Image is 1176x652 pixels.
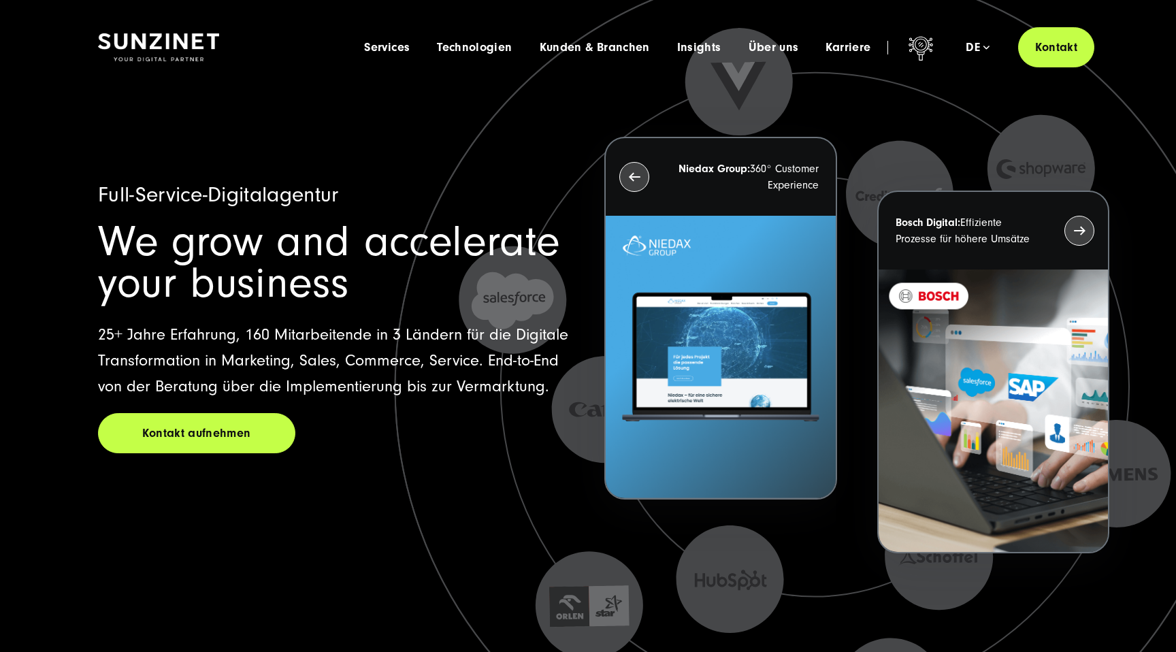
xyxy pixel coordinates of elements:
[966,41,990,54] div: de
[437,41,512,54] a: Technologien
[540,41,650,54] a: Kunden & Branchen
[896,216,960,229] strong: Bosch Digital:
[677,41,721,54] a: Insights
[98,413,295,453] a: Kontakt aufnehmen
[604,137,836,500] button: Niedax Group:360° Customer Experience Letztes Projekt von Niedax. Ein Laptop auf dem die Niedax W...
[98,33,219,62] img: SUNZINET Full Service Digital Agentur
[364,41,410,54] a: Services
[877,191,1109,553] button: Bosch Digital:Effiziente Prozesse für höhere Umsätze BOSCH - Kundeprojekt - Digital Transformatio...
[674,161,818,193] p: 360° Customer Experience
[98,182,339,207] span: Full-Service-Digitalagentur
[826,41,870,54] a: Karriere
[98,217,560,308] span: We grow and accelerate your business
[879,270,1108,552] img: BOSCH - Kundeprojekt - Digital Transformation Agentur SUNZINET
[606,216,835,498] img: Letztes Projekt von Niedax. Ein Laptop auf dem die Niedax Website geöffnet ist, auf blauem Hinter...
[679,163,750,175] strong: Niedax Group:
[896,214,1040,247] p: Effiziente Prozesse für höhere Umsätze
[1018,27,1094,67] a: Kontakt
[98,322,572,400] p: 25+ Jahre Erfahrung, 160 Mitarbeitende in 3 Ländern für die Digitale Transformation in Marketing,...
[749,41,799,54] a: Über uns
